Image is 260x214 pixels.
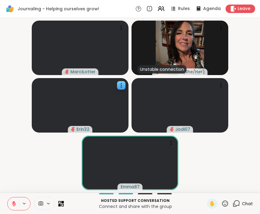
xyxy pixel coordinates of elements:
[156,21,204,75] img: Suze03
[183,69,205,75] span: ( She/Her )
[170,127,174,131] span: audio-muted
[65,70,69,74] span: audio-muted
[242,201,253,207] span: Chat
[70,69,96,75] span: MarciLotter
[238,6,250,12] span: Leave
[178,6,190,12] span: Rules
[203,6,221,12] span: Agenda
[121,184,140,190] span: Emma87
[209,200,215,207] span: ✋
[67,198,203,203] p: Hosted support conversation
[18,6,99,12] span: Journaling - Helping ourselves grow!
[175,126,190,132] span: Jodi07
[5,4,15,14] img: ShareWell Logomark
[71,127,75,131] span: audio-muted
[76,126,89,132] span: Erin32
[67,203,203,209] p: Connect and share with the group
[138,65,187,74] div: Unstable connection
